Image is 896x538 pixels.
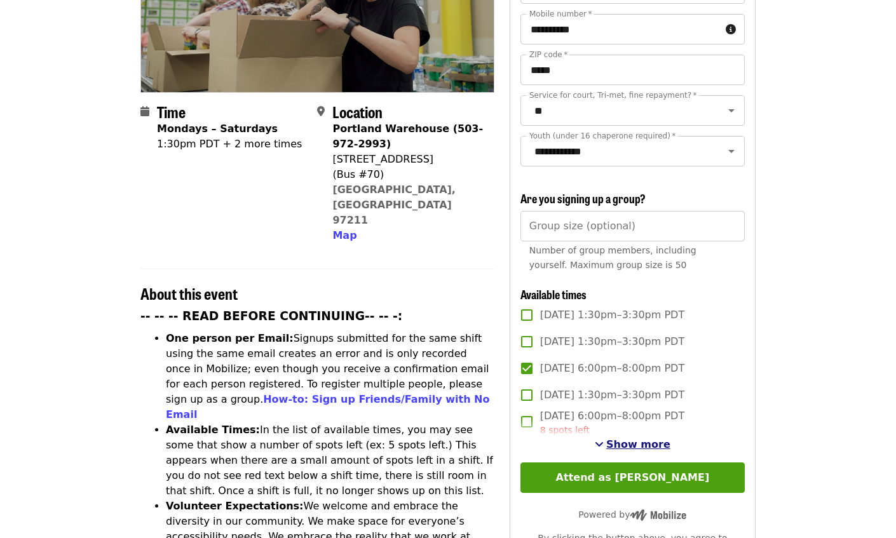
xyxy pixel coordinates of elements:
[157,137,302,152] div: 1:30pm PDT + 2 more times
[166,393,490,420] a: How-to: Sign up Friends/Family with No Email
[529,132,675,140] label: Youth (under 16 chaperone required)
[166,424,260,436] strong: Available Times:
[332,100,383,123] span: Location
[140,105,149,118] i: calendar icon
[529,10,592,18] label: Mobile number
[529,91,697,99] label: Service for court, Tri-met, fine repayment?
[520,211,745,241] input: [object Object]
[140,309,402,323] strong: -- -- -- READ BEFORE CONTINUING-- -- -:
[520,190,646,206] span: Are you signing up a group?
[332,167,484,182] div: (Bus #70)
[166,422,494,499] li: In the list of available times, you may see some that show a number of spots left (ex: 5 spots le...
[529,51,567,58] label: ZIP code
[166,500,304,512] strong: Volunteer Expectations:
[630,509,686,521] img: Powered by Mobilize
[540,334,684,349] span: [DATE] 1:30pm–3:30pm PDT
[723,142,740,160] button: Open
[540,361,684,376] span: [DATE] 6:00pm–8:00pm PDT
[332,228,356,243] button: Map
[520,462,745,493] button: Attend as [PERSON_NAME]
[726,24,736,36] i: circle-info icon
[157,123,278,135] strong: Mondays – Saturdays
[520,286,587,302] span: Available times
[595,437,670,452] button: See more timeslots
[540,425,590,435] span: 8 spots left
[332,123,483,150] strong: Portland Warehouse (503-972-2993)
[332,152,484,167] div: [STREET_ADDRESS]
[140,282,238,304] span: About this event
[540,387,684,403] span: [DATE] 1:30pm–3:30pm PDT
[529,245,696,270] span: Number of group members, including yourself. Maximum group size is 50
[166,332,294,344] strong: One person per Email:
[606,438,670,450] span: Show more
[520,55,745,85] input: ZIP code
[723,102,740,119] button: Open
[332,184,456,226] a: [GEOGRAPHIC_DATA], [GEOGRAPHIC_DATA] 97211
[166,331,494,422] li: Signups submitted for the same shift using the same email creates an error and is only recorded o...
[578,509,686,520] span: Powered by
[540,307,684,323] span: [DATE] 1:30pm–3:30pm PDT
[317,105,325,118] i: map-marker-alt icon
[520,14,721,44] input: Mobile number
[157,100,186,123] span: Time
[332,229,356,241] span: Map
[540,408,684,437] span: [DATE] 6:00pm–8:00pm PDT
